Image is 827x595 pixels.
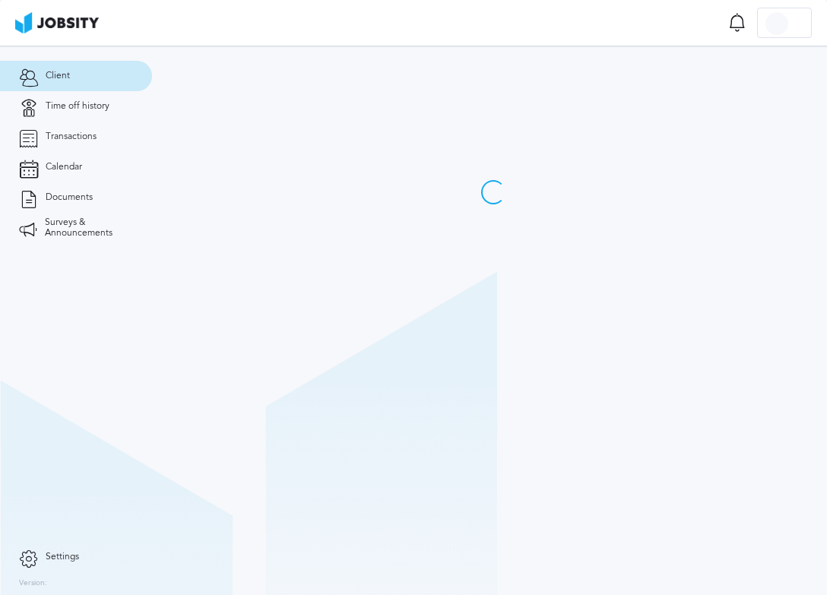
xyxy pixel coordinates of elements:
[46,71,70,81] span: Client
[45,217,133,239] span: Surveys & Announcements
[46,552,79,562] span: Settings
[15,12,99,33] img: ab4bad089aa723f57921c736e9817d99.png
[46,162,82,172] span: Calendar
[46,101,109,112] span: Time off history
[19,579,47,588] label: Version:
[46,131,97,142] span: Transactions
[46,192,93,203] span: Documents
